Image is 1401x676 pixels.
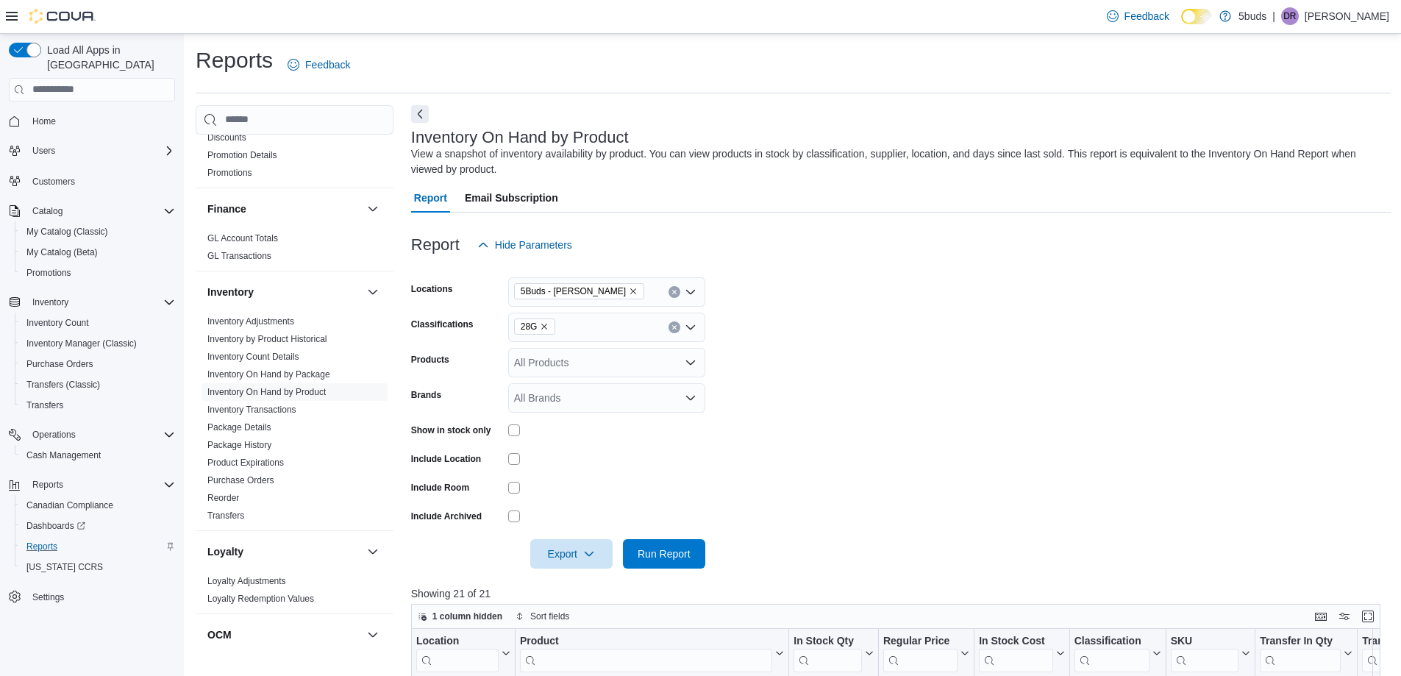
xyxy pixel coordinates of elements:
button: In Stock Cost [979,635,1064,672]
a: Customers [26,173,81,191]
span: Inventory Manager (Classic) [21,335,175,352]
span: My Catalog (Classic) [26,226,108,238]
a: Inventory Count Details [207,352,299,362]
div: Product [520,635,772,649]
span: Transfers (Classic) [26,379,100,391]
button: Display options [1336,608,1353,625]
span: Export [539,539,604,569]
label: Classifications [411,319,474,330]
button: Settings [3,586,181,608]
span: Catalog [32,205,63,217]
span: Canadian Compliance [21,497,175,514]
span: My Catalog (Beta) [26,246,98,258]
span: Loyalty Redemption Values [207,593,314,605]
a: Purchase Orders [21,355,99,373]
a: Inventory On Hand by Product [207,387,326,397]
span: Promotion Details [207,149,277,161]
span: Reorder [207,492,239,504]
button: Regular Price [883,635,969,672]
button: Keyboard shortcuts [1312,608,1330,625]
span: 28G [514,319,556,335]
a: Discounts [207,132,246,143]
p: 5buds [1238,7,1266,25]
h3: Loyalty [207,544,243,559]
button: Operations [3,424,181,445]
span: Package History [207,439,271,451]
span: Sort fields [530,611,569,622]
a: Purchase Orders [207,475,274,485]
button: Reports [3,474,181,495]
a: Package History [207,440,271,450]
span: Purchase Orders [207,474,274,486]
span: Report [414,183,447,213]
button: Transfer In Qty [1260,635,1352,672]
span: Inventory Adjustments [207,316,294,327]
h1: Reports [196,46,273,75]
div: Location [416,635,499,649]
a: Promotions [21,264,77,282]
div: Classification [1074,635,1149,649]
a: [US_STATE] CCRS [21,558,109,576]
span: Home [26,112,175,130]
span: Promotions [26,267,71,279]
span: 28G [521,319,538,334]
span: Inventory On Hand by Package [207,369,330,380]
button: Finance [207,202,361,216]
a: GL Account Totals [207,233,278,243]
p: [PERSON_NAME] [1305,7,1389,25]
button: Enter fullscreen [1359,608,1377,625]
span: Cash Management [26,449,101,461]
span: Purchase Orders [21,355,175,373]
span: Inventory Transactions [207,404,296,416]
button: Purchase Orders [15,354,181,374]
a: Feedback [1101,1,1175,31]
a: Loyalty Adjustments [207,576,286,586]
a: Canadian Compliance [21,497,119,514]
button: Open list of options [685,392,696,404]
button: Run Report [623,539,705,569]
p: Showing 21 of 21 [411,586,1391,601]
span: Customers [26,171,175,190]
span: [US_STATE] CCRS [26,561,103,573]
button: Promotions [15,263,181,283]
a: Dashboards [21,517,91,535]
label: Include Archived [411,510,482,522]
div: SKU URL [1170,635,1238,672]
button: Sort fields [510,608,575,625]
button: Users [3,140,181,161]
button: My Catalog (Classic) [15,221,181,242]
span: My Catalog (Beta) [21,243,175,261]
div: Inventory [196,313,393,530]
span: Catalog [26,202,175,220]
span: Promotions [207,167,252,179]
button: Transfers (Classic) [15,374,181,395]
div: Dawn Richmond [1281,7,1299,25]
a: Transfers [21,396,69,414]
span: Customers [32,176,75,188]
label: Locations [411,283,453,295]
span: Reports [21,538,175,555]
h3: Inventory On Hand by Product [411,129,629,146]
h3: Inventory [207,285,254,299]
span: Transfers [26,399,63,411]
span: Feedback [1124,9,1169,24]
button: Inventory [3,292,181,313]
span: Dashboards [26,520,85,532]
button: Hide Parameters [471,230,578,260]
button: Inventory [26,293,74,311]
div: Location [416,635,499,672]
span: Users [26,142,175,160]
span: Promotions [21,264,175,282]
button: Reports [26,476,69,494]
div: Transfer In Qty [1260,635,1341,672]
button: Loyalty [364,543,382,561]
img: Cova [29,9,96,24]
div: Regular Price [883,635,958,649]
div: Transfer In Qty [1260,635,1341,649]
div: SKU [1170,635,1238,649]
h3: Finance [207,202,246,216]
div: Discounts & Promotions [196,129,393,188]
span: Purchase Orders [26,358,93,370]
a: Home [26,113,62,130]
nav: Complex example [9,104,175,646]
